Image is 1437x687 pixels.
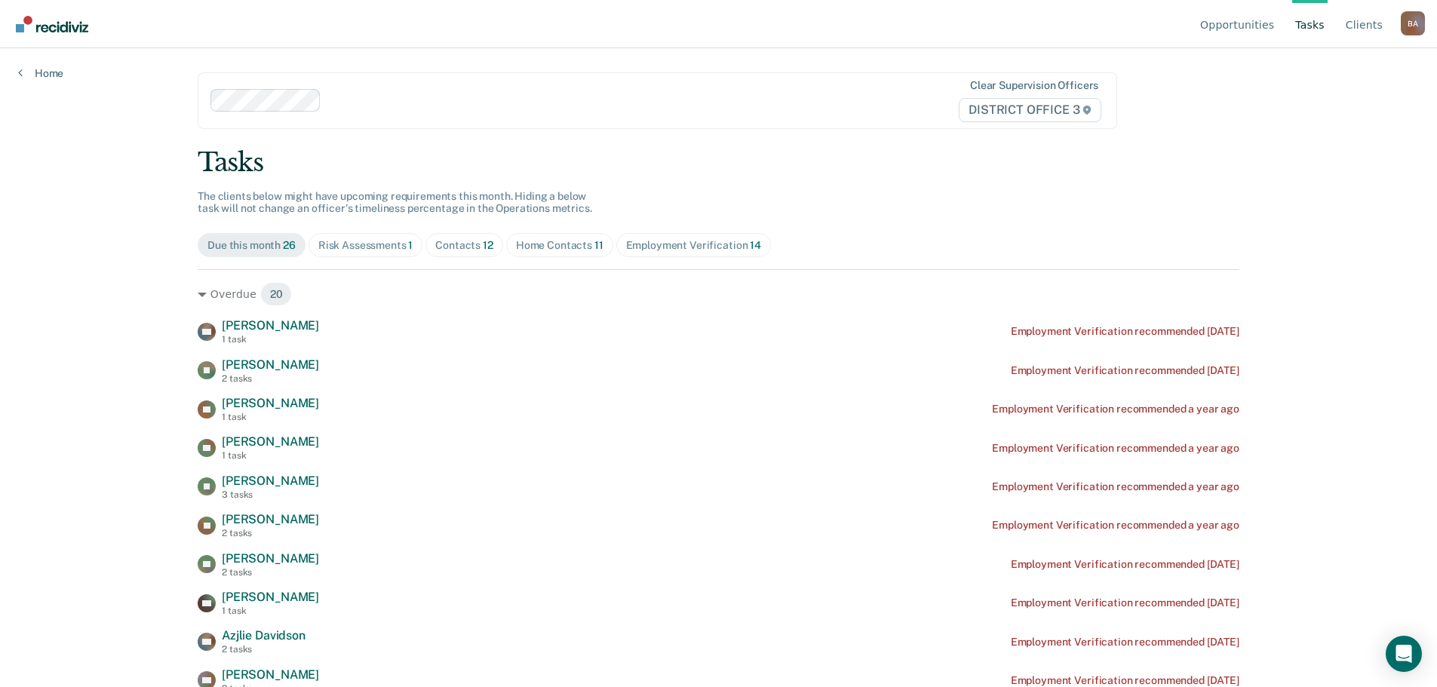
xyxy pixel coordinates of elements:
div: Risk Assessments [318,239,413,252]
div: Home Contacts [516,239,603,252]
div: Employment Verification recommended a year ago [992,403,1239,416]
span: 20 [260,282,293,306]
div: Employment Verification recommended [DATE] [1011,674,1239,687]
span: [PERSON_NAME] [222,357,319,372]
div: Tasks [198,147,1239,178]
span: [PERSON_NAME] [222,396,319,410]
span: 12 [483,239,493,251]
div: Employment Verification recommended [DATE] [1011,364,1239,377]
span: [PERSON_NAME] [222,551,319,566]
div: 2 tasks [222,567,319,578]
span: 1 [408,239,413,251]
div: Contacts [435,239,493,252]
div: 2 tasks [222,644,306,655]
span: Azjlie Davidson [222,628,306,643]
span: [PERSON_NAME] [222,512,319,526]
button: Profile dropdown button [1401,11,1425,35]
div: Employment Verification recommended [DATE] [1011,636,1239,649]
span: [PERSON_NAME] [222,434,319,449]
div: 1 task [222,450,319,461]
div: Overdue 20 [198,282,1239,306]
div: 2 tasks [222,528,319,538]
span: [PERSON_NAME] [222,474,319,488]
div: 3 tasks [222,489,319,500]
div: Employment Verification recommended a year ago [992,480,1239,493]
span: [PERSON_NAME] [222,318,319,333]
div: Clear supervision officers [970,79,1098,92]
div: Due this month [207,239,296,252]
div: 1 task [222,412,319,422]
div: 1 task [222,606,319,616]
img: Recidiviz [16,16,88,32]
span: [PERSON_NAME] [222,590,319,604]
div: 1 task [222,334,319,345]
span: The clients below might have upcoming requirements this month. Hiding a below task will not chang... [198,190,592,215]
div: 2 tasks [222,373,319,384]
div: Employment Verification recommended a year ago [992,442,1239,455]
span: [PERSON_NAME] [222,667,319,682]
div: Employment Verification recommended [DATE] [1011,325,1239,338]
span: 11 [594,239,603,251]
div: Employment Verification [626,239,761,252]
div: Employment Verification recommended [DATE] [1011,558,1239,571]
div: Employment Verification recommended a year ago [992,519,1239,532]
div: B A [1401,11,1425,35]
span: 14 [750,239,761,251]
a: Home [18,66,63,80]
span: DISTRICT OFFICE 3 [959,98,1101,122]
span: 26 [283,239,296,251]
div: Employment Verification recommended [DATE] [1011,597,1239,609]
div: Open Intercom Messenger [1386,636,1422,672]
